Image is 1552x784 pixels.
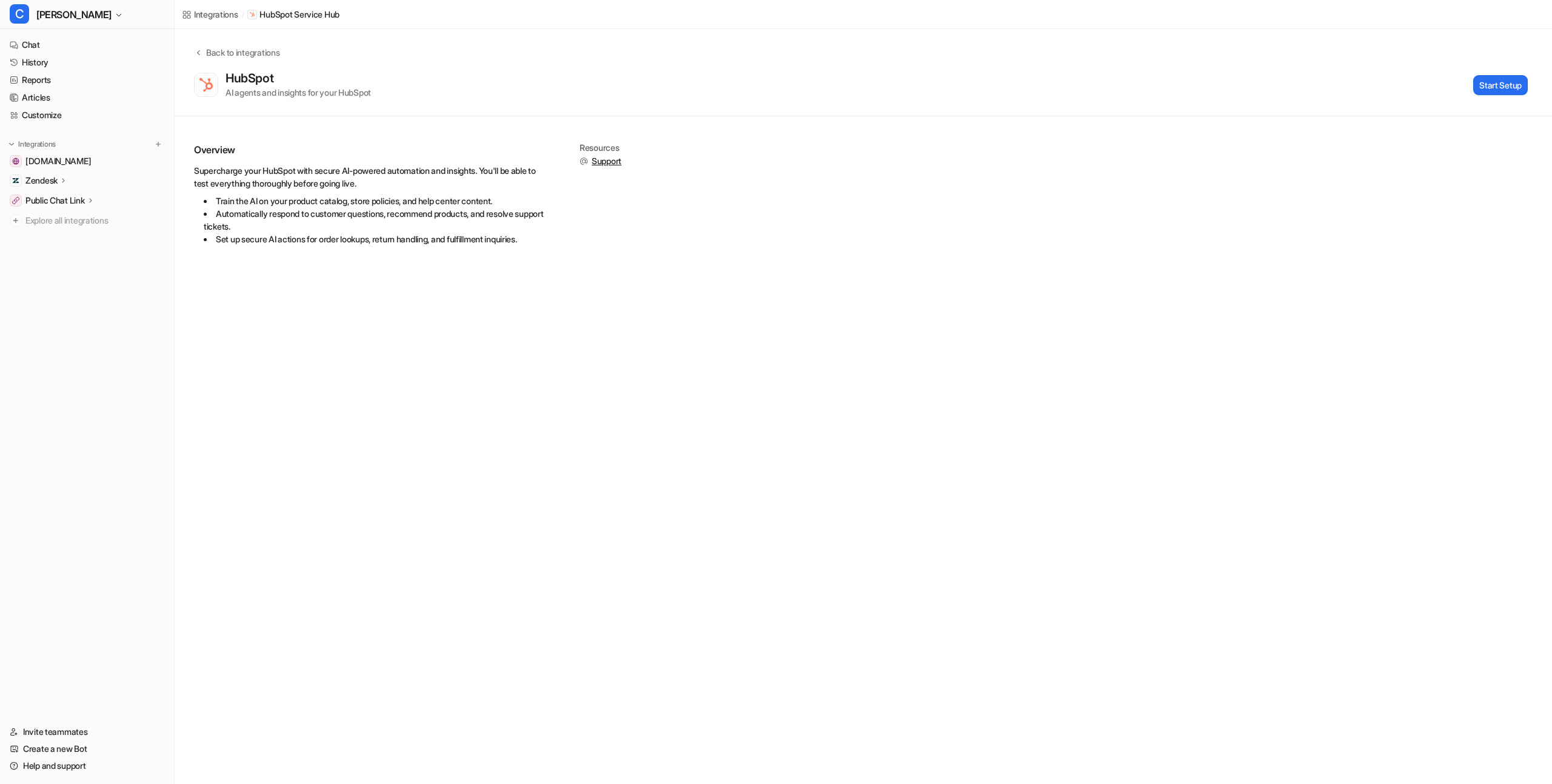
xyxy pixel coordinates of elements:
a: Articles [5,89,169,106]
button: Support [580,155,621,167]
li: Train the AI on your product catalog, store policies, and help center content. [204,194,546,207]
p: HubSpot Service Hub [259,8,339,21]
button: Back to integrations [194,46,279,71]
li: Set up secure AI actions for order lookups, return handling, and fulfillment inquiries. [204,233,546,245]
a: History [5,54,169,71]
a: Create a new Bot [5,740,169,757]
a: Chat [5,36,169,53]
a: Invite teammates [5,723,169,740]
p: Integrations [18,139,56,149]
h2: Overview [194,143,546,157]
a: gcore.com[DOMAIN_NAME] [5,153,169,170]
span: Support [592,155,621,167]
span: / [242,9,244,20]
span: Explore all integrations [25,211,164,230]
div: HubSpot [226,71,278,85]
img: support.svg [580,157,588,165]
a: HubSpot Service Hub iconHubSpot Service Hub [247,8,339,21]
span: [DOMAIN_NAME] [25,155,91,167]
img: HubSpot Service Hub icon [249,12,255,18]
p: Zendesk [25,174,58,187]
img: HubSpot Service Hub [198,76,215,93]
span: C [10,4,29,24]
a: Help and support [5,757,169,774]
button: Integrations [5,138,59,150]
div: AI agents and insights for your HubSpot [226,86,371,99]
a: Customize [5,107,169,124]
img: expand menu [7,140,16,148]
img: explore all integrations [10,214,22,227]
img: Zendesk [12,177,19,184]
div: Back to integrations [202,46,279,59]
a: Integrations [182,8,238,21]
a: Reports [5,71,169,88]
div: Integrations [194,8,238,21]
img: Public Chat Link [12,197,19,204]
div: Supercharge your HubSpot with secure AI-powered automation and insights. You'll be able to test e... [194,164,546,245]
img: menu_add.svg [154,140,162,148]
button: Start Setup [1473,75,1528,95]
li: Automatically respond to customer questions, recommend products, and resolve support tickets. [204,207,546,233]
div: Resources [580,143,621,153]
span: [PERSON_NAME] [36,6,112,23]
p: Public Chat Link [25,194,85,207]
a: Explore all integrations [5,212,169,229]
img: gcore.com [12,158,19,165]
